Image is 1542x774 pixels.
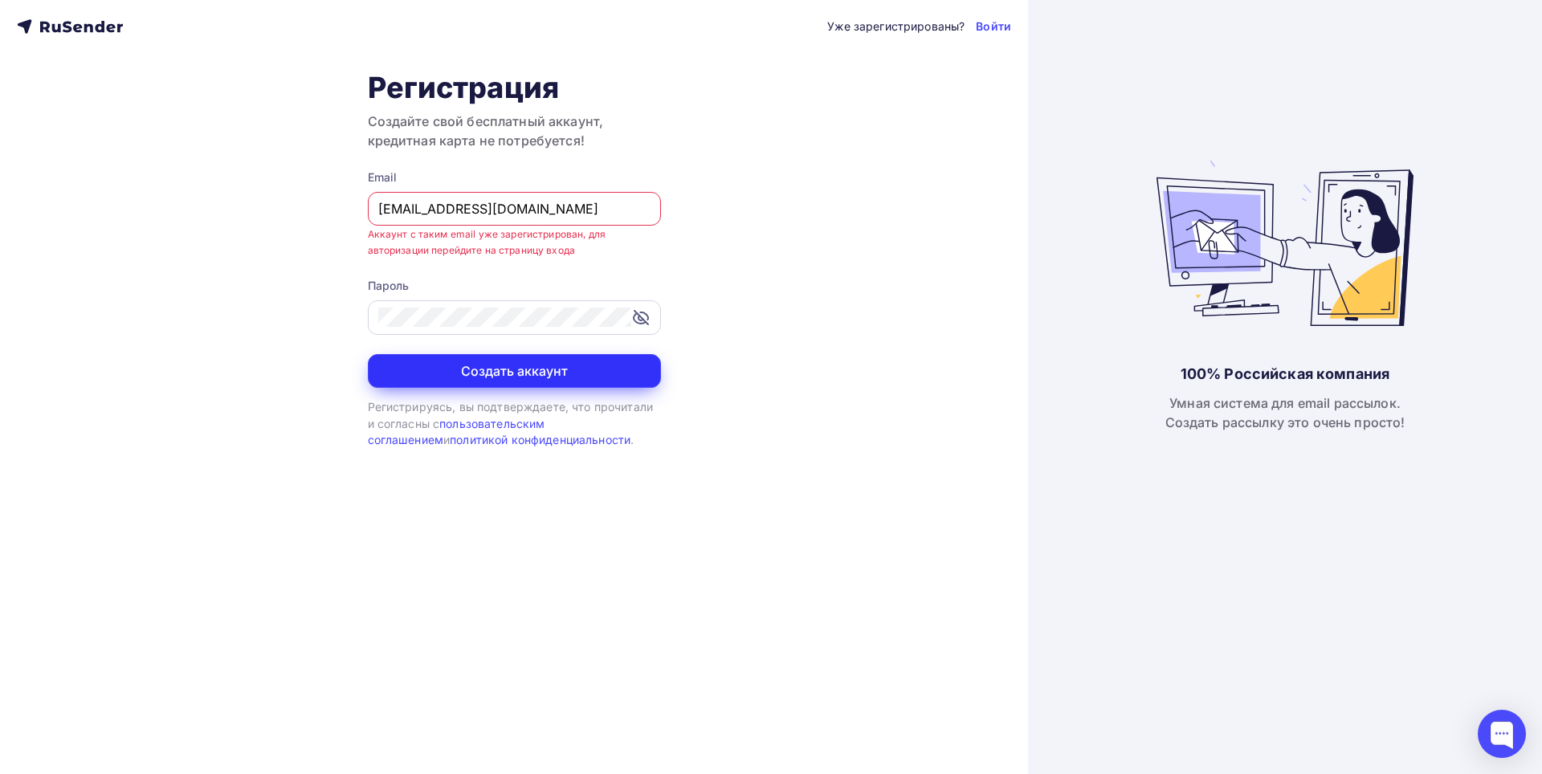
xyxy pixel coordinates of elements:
[368,70,661,105] h1: Регистрация
[368,354,661,388] button: Создать аккаунт
[1181,365,1389,384] div: 100% Российская компания
[450,433,630,446] a: политикой конфиденциальности
[368,278,661,294] div: Пароль
[368,112,661,150] h3: Создайте свой бесплатный аккаунт, кредитная карта не потребуется!
[827,18,965,35] div: Уже зарегистрированы?
[368,417,545,446] a: пользовательским соглашением
[368,399,661,448] div: Регистрируясь, вы подтверждаете, что прочитали и согласны с и .
[368,228,606,256] small: Аккаунт с таким email уже зарегистрирован, для авторизации перейдите на страницу входа
[1165,393,1405,432] div: Умная система для email рассылок. Создать рассылку это очень просто!
[368,169,661,185] div: Email
[378,199,651,218] input: Укажите свой email
[976,18,1011,35] a: Войти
